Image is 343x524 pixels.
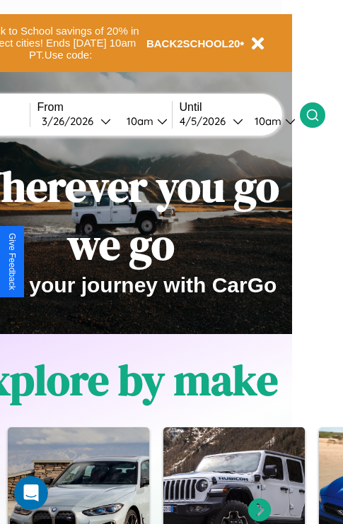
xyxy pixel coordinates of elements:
button: 10am [115,114,172,129]
label: Until [180,101,300,114]
iframe: Intercom live chat [14,476,48,510]
b: BACK2SCHOOL20 [146,37,240,49]
div: 10am [248,114,285,128]
div: 10am [120,114,157,128]
button: 10am [243,114,300,129]
div: 3 / 26 / 2026 [42,114,100,128]
div: Give Feedback [7,233,17,290]
div: 4 / 5 / 2026 [180,114,233,128]
button: 3/26/2026 [37,114,115,129]
label: From [37,101,172,114]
